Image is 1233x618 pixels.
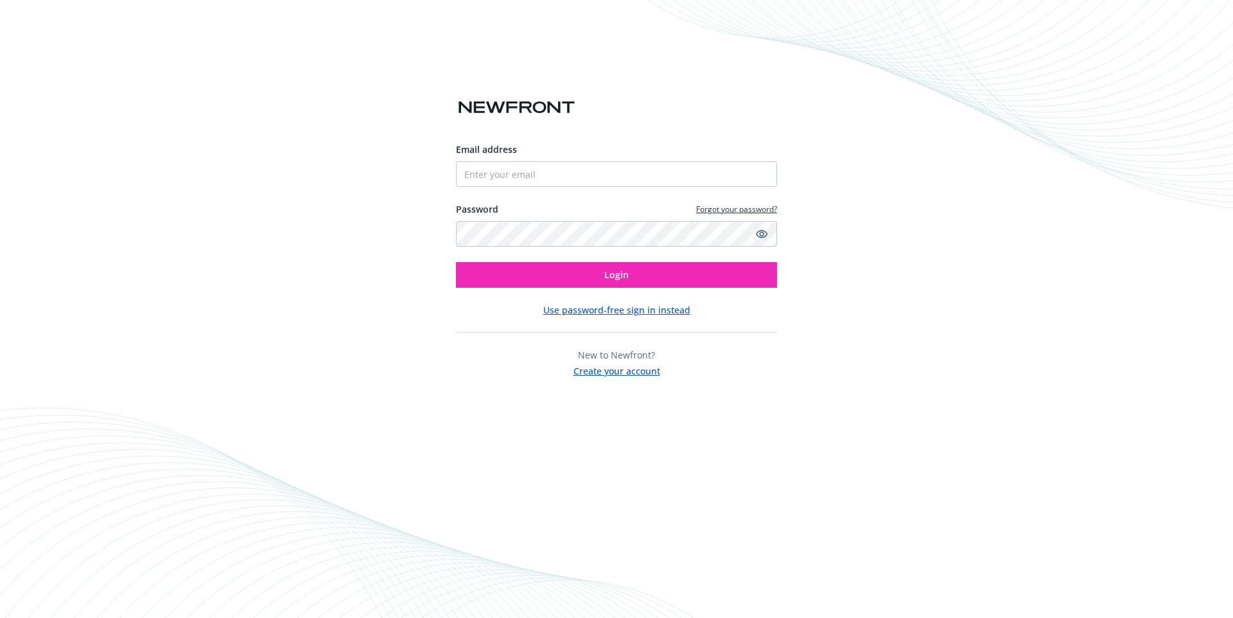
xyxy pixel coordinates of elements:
[456,202,498,216] label: Password
[578,349,655,361] span: New to Newfront?
[573,362,660,378] button: Create your account
[456,96,577,119] img: Newfront logo
[456,221,777,247] input: Enter your password
[543,303,690,317] button: Use password-free sign in instead
[456,161,777,187] input: Enter your email
[456,262,777,288] button: Login
[456,143,517,155] span: Email address
[696,204,777,215] a: Forgot your password?
[754,226,769,242] a: Show password
[604,269,629,281] span: Login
